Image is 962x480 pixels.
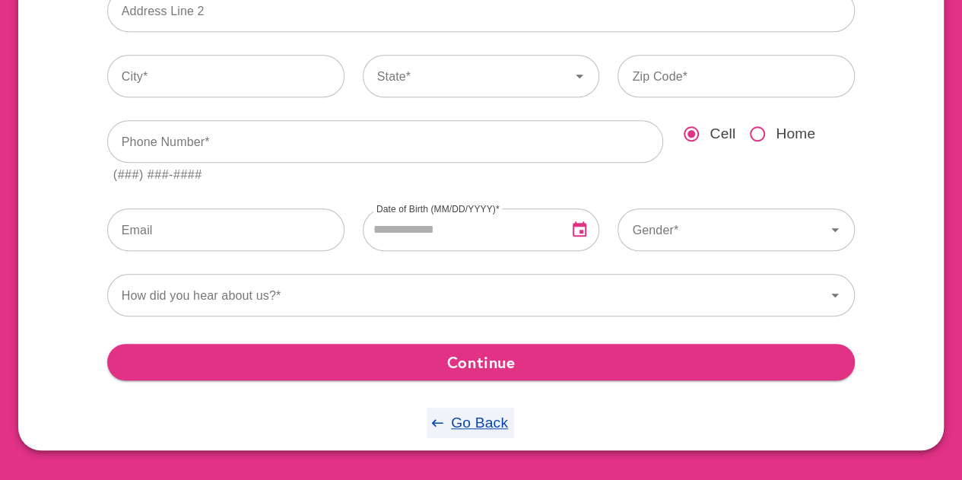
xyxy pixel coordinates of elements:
[113,165,202,186] div: (###) ###-####
[107,344,856,380] button: Continue
[119,348,843,376] span: Continue
[776,123,815,145] span: Home
[570,67,589,85] svg: Icon
[561,211,598,248] button: Open Date Picker
[826,286,844,304] svg: Icon
[710,123,735,145] span: Cell
[826,221,844,239] svg: Icon
[451,415,508,431] u: Go Back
